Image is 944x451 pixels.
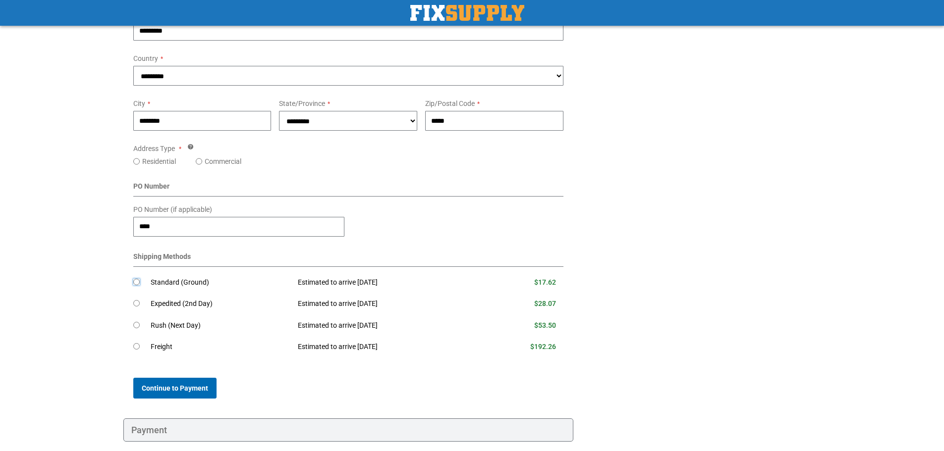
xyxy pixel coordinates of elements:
td: Rush (Next Day) [151,315,291,337]
span: $53.50 [534,321,556,329]
td: Estimated to arrive [DATE] [290,336,482,358]
span: City [133,100,145,107]
td: Freight [151,336,291,358]
button: Continue to Payment [133,378,217,399]
td: Estimated to arrive [DATE] [290,315,482,337]
label: Residential [142,156,176,166]
div: Shipping Methods [133,251,564,267]
span: State/Province [279,100,325,107]
div: PO Number [133,181,564,197]
td: Expedited (2nd Day) [151,293,291,315]
img: Fix Industrial Supply [410,5,524,21]
span: PO Number (if applicable) [133,205,212,213]
td: Estimated to arrive [DATE] [290,272,482,294]
span: Continue to Payment [142,384,208,392]
span: Country [133,54,158,62]
div: Payment [123,418,574,442]
span: $192.26 [530,343,556,351]
label: Commercial [205,156,241,166]
td: Estimated to arrive [DATE] [290,293,482,315]
span: Zip/Postal Code [425,100,475,107]
span: Address Type [133,145,175,152]
span: $17.62 [534,278,556,286]
td: Standard (Ground) [151,272,291,294]
span: $28.07 [534,300,556,307]
a: store logo [410,5,524,21]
